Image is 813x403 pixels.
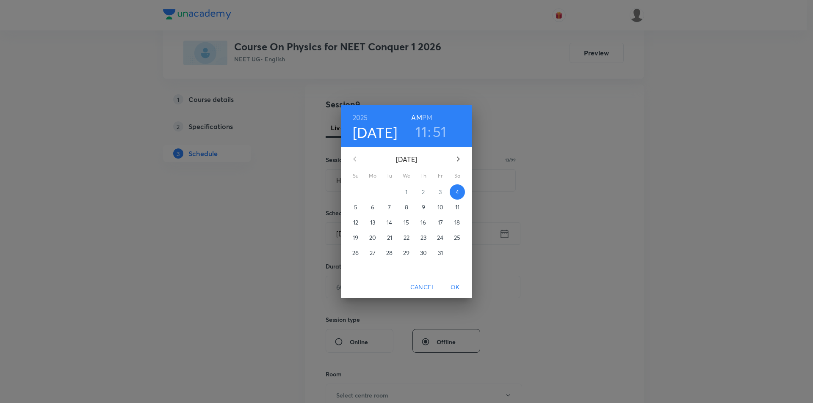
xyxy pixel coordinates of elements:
button: 14 [382,215,397,230]
p: 28 [386,249,393,257]
button: AM [411,112,422,123]
p: 18 [454,218,460,227]
button: 29 [399,245,414,260]
button: [DATE] [353,123,398,141]
p: 24 [437,233,443,242]
button: 12 [348,215,363,230]
button: 27 [365,245,380,260]
button: 31 [433,245,448,260]
button: 10 [433,200,448,215]
p: 10 [437,203,443,211]
button: 25 [450,230,465,245]
p: 5 [354,203,357,211]
button: 15 [399,215,414,230]
button: 16 [416,215,431,230]
p: 27 [370,249,376,257]
button: 28 [382,245,397,260]
button: 30 [416,245,431,260]
button: 17 [433,215,448,230]
span: Su [348,172,363,180]
span: Fr [433,172,448,180]
button: 19 [348,230,363,245]
p: 14 [387,218,392,227]
button: OK [442,280,469,295]
button: 8 [399,200,414,215]
button: PM [422,112,432,123]
p: 31 [438,249,443,257]
p: 23 [420,233,426,242]
p: 21 [387,233,392,242]
p: 26 [352,249,359,257]
p: [DATE] [365,154,448,164]
button: 4 [450,184,465,200]
p: 22 [404,233,409,242]
p: 25 [454,233,460,242]
p: 19 [353,233,358,242]
button: Cancel [407,280,438,295]
button: 22 [399,230,414,245]
button: 21 [382,230,397,245]
button: 11 [415,123,427,140]
span: Cancel [410,282,435,293]
button: 26 [348,245,363,260]
p: 17 [438,218,443,227]
button: 18 [450,215,465,230]
p: 4 [456,188,459,196]
button: 6 [365,200,380,215]
button: 7 [382,200,397,215]
button: 23 [416,230,431,245]
button: 24 [433,230,448,245]
button: 11 [450,200,465,215]
p: 13 [370,218,375,227]
button: 9 [416,200,431,215]
button: 13 [365,215,380,230]
p: 20 [369,233,376,242]
button: 5 [348,200,363,215]
p: 29 [403,249,409,257]
button: 20 [365,230,380,245]
span: Mo [365,172,380,180]
p: 8 [405,203,408,211]
h3: : [428,123,431,140]
span: OK [445,282,465,293]
span: Tu [382,172,397,180]
button: 2025 [353,112,368,123]
p: 6 [371,203,374,211]
p: 15 [404,218,409,227]
p: 12 [353,218,358,227]
span: Th [416,172,431,180]
p: 7 [388,203,391,211]
p: 16 [420,218,426,227]
p: 30 [420,249,427,257]
span: Sa [450,172,465,180]
span: We [399,172,414,180]
p: 9 [422,203,425,211]
button: 51 [433,123,447,140]
p: 11 [455,203,459,211]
